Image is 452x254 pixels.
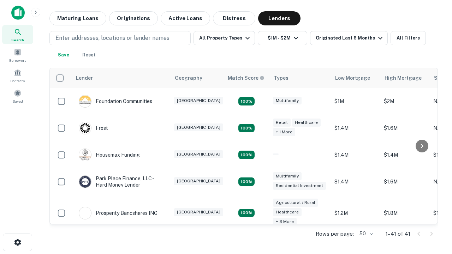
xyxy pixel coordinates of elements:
[78,48,100,62] button: Reset
[386,230,410,238] p: 1–41 of 41
[49,31,191,45] button: Enter addresses, locations or lender names
[258,11,301,25] button: Lenders
[2,86,33,105] a: Saved
[357,229,374,239] div: 50
[331,141,380,168] td: $1.4M
[274,74,289,82] div: Types
[79,175,163,188] div: Park Place Finance, LLC - Hard Money Lender
[238,209,255,217] div: Matching Properties: 7, hasApolloMatch: undefined
[273,199,318,207] div: Agricultural / Rural
[79,176,91,188] img: picture
[79,122,91,134] img: picture
[9,58,26,63] span: Borrowers
[417,175,452,209] iframe: Chat Widget
[161,11,210,25] button: Active Loans
[79,95,152,108] div: Foundation Communities
[79,149,140,161] div: Housemax Funding
[380,88,430,115] td: $2M
[174,177,223,185] div: [GEOGRAPHIC_DATA]
[79,149,91,161] img: picture
[55,34,169,42] p: Enter addresses, locations or lender names
[2,46,33,65] a: Borrowers
[238,177,255,186] div: Matching Properties: 4, hasApolloMatch: undefined
[331,168,380,195] td: $1.4M
[316,230,354,238] p: Rows per page:
[331,115,380,141] td: $1.4M
[174,97,223,105] div: [GEOGRAPHIC_DATA]
[72,68,171,88] th: Lender
[269,68,331,88] th: Types
[238,151,255,159] div: Matching Properties: 4, hasApolloMatch: undefined
[331,68,380,88] th: Low Mortgage
[391,31,426,45] button: All Filters
[11,6,25,20] img: capitalize-icon.png
[174,150,223,158] div: [GEOGRAPHIC_DATA]
[331,195,380,231] td: $1.2M
[174,123,223,132] div: [GEOGRAPHIC_DATA]
[310,31,388,45] button: Originated Last 6 Months
[13,98,23,104] span: Saved
[273,208,302,216] div: Healthcare
[238,97,255,105] div: Matching Properties: 4, hasApolloMatch: undefined
[2,25,33,44] a: Search
[380,141,430,168] td: $1.4M
[331,88,380,115] td: $1M
[273,97,302,105] div: Multifamily
[109,11,158,25] button: Originations
[52,48,75,62] button: Save your search to get updates of matches that match your search criteria.
[11,37,24,43] span: Search
[273,172,302,180] div: Multifamily
[380,115,430,141] td: $1.6M
[380,168,430,195] td: $1.6M
[380,68,430,88] th: High Mortgage
[385,74,422,82] div: High Mortgage
[224,68,269,88] th: Capitalize uses an advanced AI algorithm to match your search with the best lender. The match sco...
[273,182,326,190] div: Residential Investment
[213,11,255,25] button: Distress
[76,74,93,82] div: Lender
[171,68,224,88] th: Geography
[273,218,297,226] div: + 3 more
[258,31,307,45] button: $1M - $2M
[2,66,33,85] a: Contacts
[228,74,264,82] div: Capitalize uses an advanced AI algorithm to match your search with the best lender. The match sco...
[273,128,295,136] div: + 1 more
[79,95,91,107] img: picture
[175,74,202,82] div: Geography
[292,119,321,127] div: Healthcare
[238,124,255,132] div: Matching Properties: 4, hasApolloMatch: undefined
[194,31,255,45] button: All Property Types
[79,122,108,134] div: Frost
[174,208,223,216] div: [GEOGRAPHIC_DATA]
[228,74,263,82] h6: Match Score
[335,74,370,82] div: Low Mortgage
[49,11,106,25] button: Maturing Loans
[273,119,291,127] div: Retail
[79,207,91,219] img: picture
[316,34,385,42] div: Originated Last 6 Months
[380,195,430,231] td: $1.8M
[11,78,25,84] span: Contacts
[79,207,157,219] div: Prosperity Bancshares INC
